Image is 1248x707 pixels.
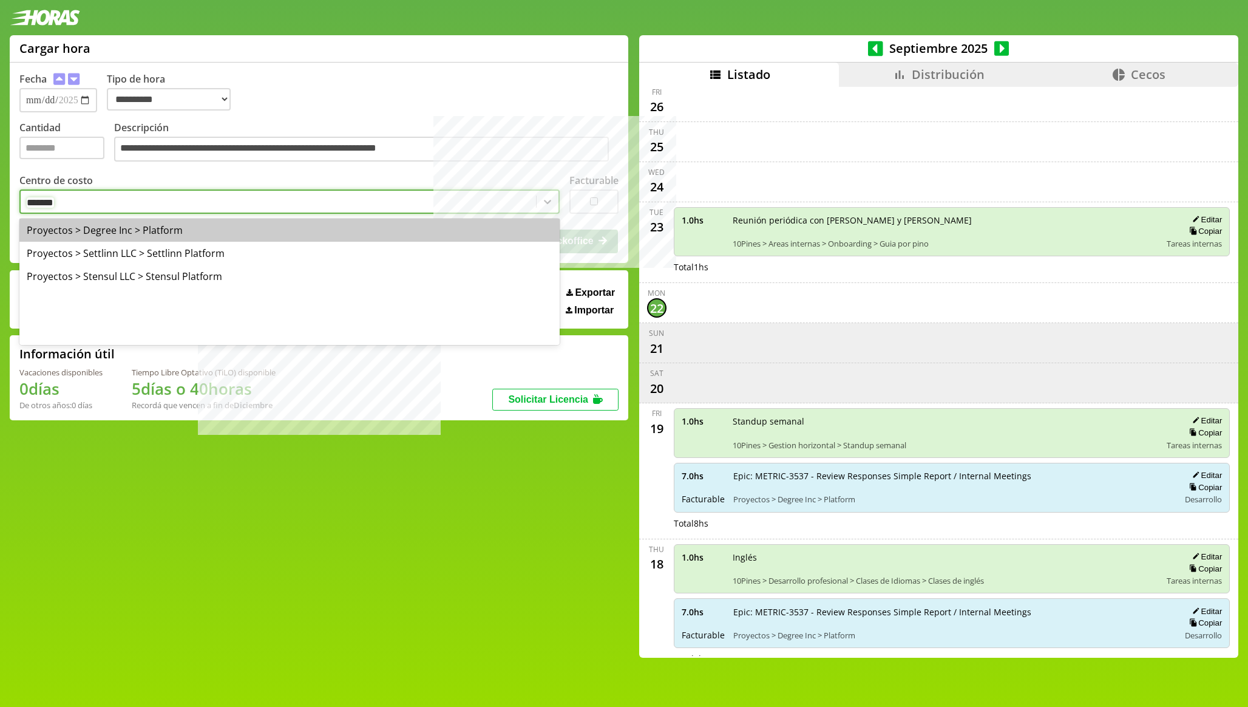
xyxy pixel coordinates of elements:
[1185,428,1222,438] button: Copiar
[647,97,666,117] div: 26
[19,378,103,400] h1: 0 días
[1185,630,1222,641] span: Desarrollo
[682,214,724,226] span: 1.0 hs
[733,494,1172,505] span: Proyectos > Degree Inc > Platform
[19,367,103,378] div: Vacaciones disponibles
[912,66,985,83] span: Distribución
[19,400,103,411] div: De otros años: 0 días
[19,242,560,265] div: Proyectos > Settlinn LLC > Settlinn Platform
[107,88,231,111] select: Tipo de hora
[733,606,1172,618] span: Epic: METRIC-3537 - Review Responses Simple Report / Internal Meetings
[1185,494,1222,505] span: Desarrollo
[1189,606,1222,616] button: Editar
[883,40,994,56] span: Septiembre 2025
[648,167,665,177] div: Wed
[652,87,662,97] div: Fri
[674,517,1230,529] div: Total 8 hs
[1189,214,1222,225] button: Editar
[647,378,666,398] div: 20
[19,72,47,86] label: Fecha
[733,470,1172,482] span: Epic: METRIC-3537 - Review Responses Simple Report / Internal Meetings
[733,214,1159,226] span: Reunión periódica con [PERSON_NAME] y [PERSON_NAME]
[648,288,665,298] div: Mon
[647,177,666,197] div: 24
[733,630,1172,641] span: Proyectos > Degree Inc > Platform
[682,606,725,618] span: 7.0 hs
[733,415,1159,427] span: Standup semanal
[727,66,770,83] span: Listado
[19,137,104,159] input: Cantidad
[674,261,1230,273] div: Total 1 hs
[1185,618,1222,628] button: Copiar
[575,287,615,298] span: Exportar
[652,408,662,418] div: Fri
[1189,552,1222,562] button: Editar
[647,137,666,157] div: 25
[649,207,663,217] div: Tue
[649,328,664,338] div: Sun
[19,121,114,165] label: Cantidad
[19,265,560,288] div: Proyectos > Stensul LLC > Stensul Platform
[682,493,725,505] span: Facturable
[647,298,666,318] div: 22
[132,367,276,378] div: Tiempo Libre Optativo (TiLO) disponible
[649,544,664,555] div: Thu
[114,137,609,162] textarea: Descripción
[574,305,614,316] span: Importar
[733,238,1159,249] span: 10Pines > Areas internas > Onboarding > Guia por pino
[674,653,1230,664] div: Total 8 hs
[682,415,724,427] span: 1.0 hs
[1167,440,1222,451] span: Tareas internas
[114,121,619,165] label: Descripción
[649,127,664,137] div: Thu
[1189,415,1222,426] button: Editar
[234,400,273,411] b: Diciembre
[733,575,1159,586] span: 10Pines > Desarrollo profesional > Clases de Idiomas > Clases de inglés
[647,555,666,574] div: 18
[508,394,588,405] span: Solicitar Licencia
[682,470,725,482] span: 7.0 hs
[10,10,80,26] img: logotipo
[19,174,93,187] label: Centro de costo
[639,87,1238,657] div: scrollable content
[107,72,240,112] label: Tipo de hora
[569,174,619,187] label: Facturable
[132,400,276,411] div: Recordá que vencen a fin de
[1185,482,1222,493] button: Copiar
[650,368,663,378] div: Sat
[647,338,666,358] div: 21
[1185,564,1222,574] button: Copiar
[19,40,90,56] h1: Cargar hora
[682,552,724,563] span: 1.0 hs
[19,346,115,362] h2: Información útil
[1189,470,1222,480] button: Editar
[647,418,666,438] div: 19
[1185,226,1222,236] button: Copiar
[1167,238,1222,249] span: Tareas internas
[733,440,1159,451] span: 10Pines > Gestion horizontal > Standup semanal
[1131,66,1165,83] span: Cecos
[132,378,276,400] h1: 5 días o 40 horas
[563,287,619,299] button: Exportar
[492,389,619,411] button: Solicitar Licencia
[647,217,666,237] div: 23
[682,629,725,641] span: Facturable
[1167,575,1222,586] span: Tareas internas
[733,552,1159,563] span: Inglés
[19,219,560,242] div: Proyectos > Degree Inc > Platform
